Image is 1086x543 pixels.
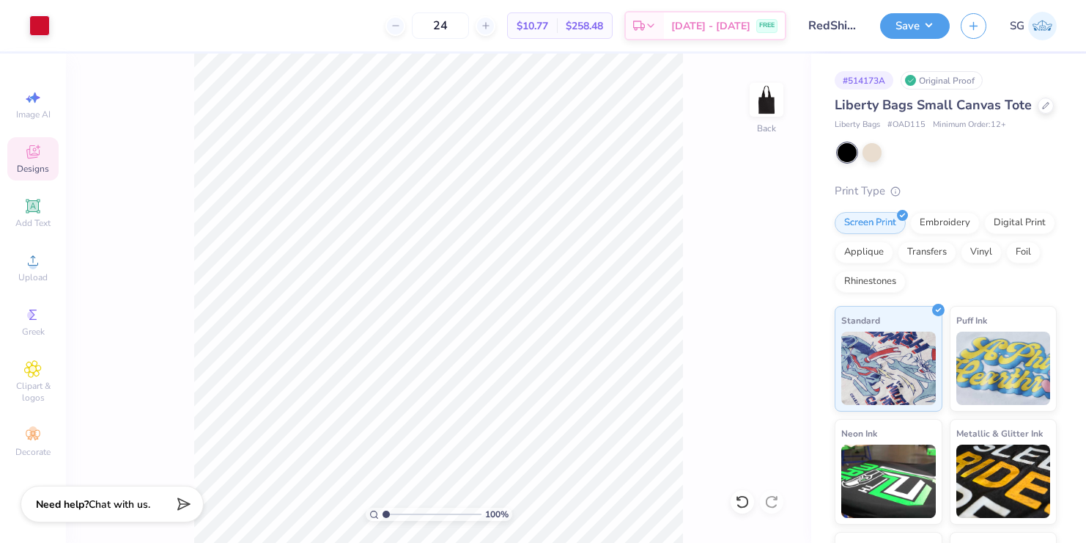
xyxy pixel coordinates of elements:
span: $258.48 [566,18,603,34]
span: Liberty Bags Small Canvas Tote [835,96,1032,114]
span: Upload [18,271,48,283]
img: Neon Ink [841,445,936,518]
img: Puff Ink [956,332,1051,405]
span: Neon Ink [841,426,877,441]
span: Minimum Order: 12 + [933,119,1006,131]
div: Digital Print [984,212,1055,234]
div: Vinyl [961,241,1002,263]
div: Print Type [835,183,1057,200]
div: Transfers [898,241,956,263]
input: – – [412,12,469,39]
img: Standard [841,332,936,405]
span: $10.77 [517,18,548,34]
img: Stevani Grosso [1028,12,1057,40]
span: Clipart & logos [7,380,59,404]
span: Decorate [15,446,51,458]
div: Foil [1006,241,1041,263]
span: Puff Ink [956,313,987,328]
button: Save [880,13,950,39]
strong: Need help? [36,498,89,511]
img: Back [752,85,781,114]
div: # 514173A [835,71,893,90]
span: Image AI [16,109,51,120]
div: Embroidery [910,212,980,234]
span: Metallic & Glitter Ink [956,426,1043,441]
div: Back [757,122,776,135]
div: Applique [835,241,893,263]
span: Chat with us. [89,498,150,511]
div: Rhinestones [835,271,906,293]
span: Designs [17,163,49,175]
input: Untitled Design [797,11,869,40]
span: Greek [22,326,45,338]
span: 100 % [485,508,509,521]
img: Metallic & Glitter Ink [956,445,1051,518]
span: # OAD115 [887,119,926,131]
span: SG [1010,18,1024,34]
span: [DATE] - [DATE] [671,18,750,34]
span: FREE [759,21,775,31]
div: Original Proof [901,71,983,90]
span: Add Text [15,217,51,229]
div: Screen Print [835,212,906,234]
a: SG [1010,12,1057,40]
span: Standard [841,313,880,328]
span: Liberty Bags [835,119,880,131]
